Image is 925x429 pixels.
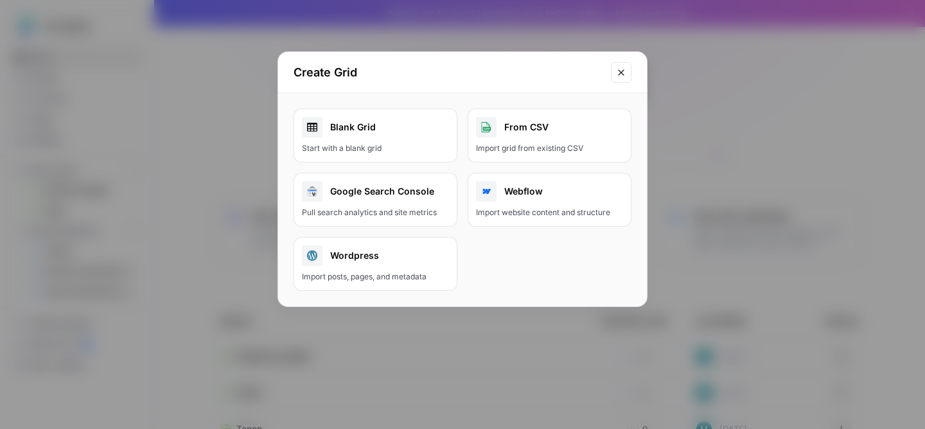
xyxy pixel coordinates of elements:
button: Close modal [611,62,631,83]
div: Wordpress [302,245,449,266]
button: WordpressImport posts, pages, and metadata [294,237,457,291]
div: Start with a blank grid [302,143,449,154]
div: Webflow [476,181,623,202]
div: Import website content and structure [476,207,623,218]
div: Import posts, pages, and metadata [302,271,449,283]
div: From CSV [476,117,623,137]
div: Blank Grid [302,117,449,137]
button: WebflowImport website content and structure [468,173,631,227]
button: Google Search ConsolePull search analytics and site metrics [294,173,457,227]
button: From CSVImport grid from existing CSV [468,109,631,162]
div: Google Search Console [302,181,449,202]
a: Blank GridStart with a blank grid [294,109,457,162]
div: Import grid from existing CSV [476,143,623,154]
h2: Create Grid [294,64,603,82]
div: Pull search analytics and site metrics [302,207,449,218]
